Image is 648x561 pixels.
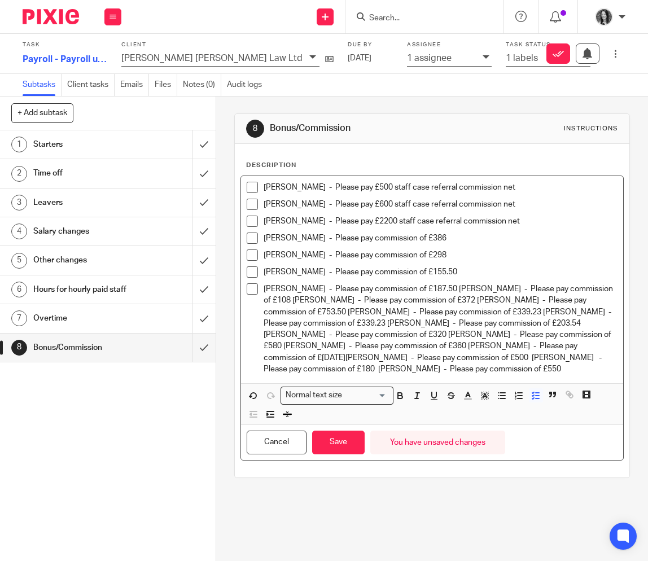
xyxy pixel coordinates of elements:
div: 2 [11,166,27,182]
h1: Other changes [33,252,132,269]
div: 7 [11,310,27,326]
p: [PERSON_NAME] - Please pay £2200 staff case referral commission net [264,216,618,227]
img: brodie%203%20small.jpg [595,8,613,26]
p: [PERSON_NAME] - Please pay £500 staff case referral commission net [264,182,618,193]
div: Search for option [281,387,393,404]
p: Description [246,161,296,170]
input: Search [368,14,470,24]
div: You have unsaved changes [370,431,505,455]
h1: Time off [33,165,132,182]
div: 8 [246,120,264,138]
span: Normal text size [283,389,345,401]
p: [PERSON_NAME] - Please pay commission of £298 [264,249,618,261]
div: 1 [11,137,27,152]
p: [PERSON_NAME] - Please pay commission of £386 [264,233,618,244]
h1: Salary changes [33,223,132,240]
button: Save [312,431,365,455]
div: Instructions [564,124,618,133]
a: Subtasks [23,74,62,96]
div: 5 [11,253,27,269]
button: Cancel [247,431,307,455]
p: [PERSON_NAME] - Please pay commission of £155.50 [264,266,618,278]
label: Task [23,41,107,49]
h1: Leavers [33,194,132,211]
h1: Overtime [33,310,132,327]
h1: Bonus/Commission [33,339,132,356]
a: Files [155,74,177,96]
div: 6 [11,282,27,297]
p: 1 assignee [407,53,452,63]
p: [PERSON_NAME] [PERSON_NAME] Law Ltd [121,53,303,63]
a: Audit logs [227,74,268,96]
label: Assignee [407,41,492,49]
button: + Add subtask [11,103,73,122]
p: [PERSON_NAME] - Please pay commission of £187.50 [PERSON_NAME] - Please pay commission of £108 [P... [264,283,618,375]
label: Task status [506,41,590,49]
a: Client tasks [67,74,115,96]
div: 8 [11,340,27,356]
h1: Hours for hourly paid staff [33,281,132,298]
h1: Starters [33,136,132,153]
div: 4 [11,223,27,239]
a: Emails [120,74,149,96]
label: Due by [348,41,393,49]
div: 3 [11,195,27,211]
input: Search for option [345,389,386,401]
span: [DATE] [348,54,371,62]
p: [PERSON_NAME] - Please pay £600 staff case referral commission net [264,199,618,210]
a: Notes (0) [183,74,221,96]
label: Client [121,41,334,49]
h1: Bonus/Commission [270,122,456,134]
img: Pixie [23,9,79,24]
